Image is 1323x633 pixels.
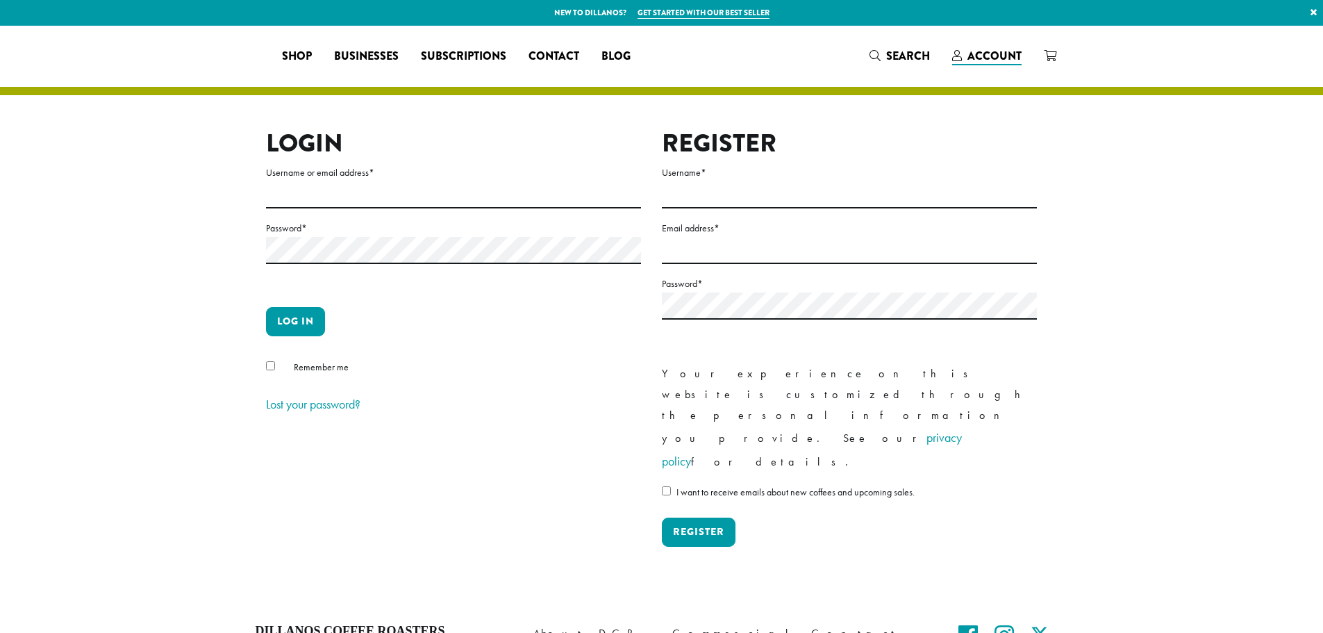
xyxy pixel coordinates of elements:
[266,220,641,237] label: Password
[266,396,360,412] a: Lost your password?
[421,48,506,65] span: Subscriptions
[662,220,1037,237] label: Email address
[266,129,641,158] h2: Login
[271,45,323,67] a: Shop
[282,48,312,65] span: Shop
[266,164,641,181] label: Username or email address
[662,518,735,547] button: Register
[266,307,325,336] button: Log in
[858,44,941,67] a: Search
[334,48,399,65] span: Businesses
[294,361,349,373] span: Remember me
[662,429,962,469] a: privacy policy
[662,486,671,495] input: I want to receive emails about new coffees and upcoming sales.
[601,48,631,65] span: Blog
[638,7,769,19] a: Get started with our best seller
[662,164,1037,181] label: Username
[529,48,579,65] span: Contact
[676,486,915,498] span: I want to receive emails about new coffees and upcoming sales.
[662,129,1037,158] h2: Register
[662,363,1037,473] p: Your experience on this website is customized through the personal information you provide. See o...
[886,48,930,64] span: Search
[662,275,1037,293] label: Password
[967,48,1022,64] span: Account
